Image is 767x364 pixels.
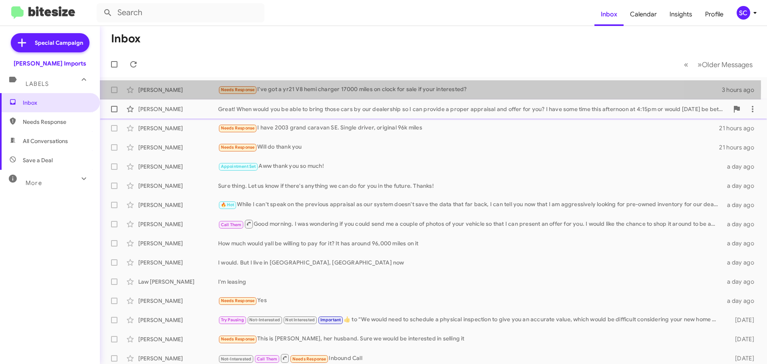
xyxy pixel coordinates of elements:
[221,202,234,207] span: 🔥 Hot
[138,259,218,267] div: [PERSON_NAME]
[702,60,753,69] span: Older Messages
[218,315,722,324] div: ​👍​ to “ We would need to schedule a physical inspection to give you an accurate value, which wou...
[97,3,264,22] input: Search
[11,33,89,52] a: Special Campaign
[138,124,218,132] div: [PERSON_NAME]
[138,354,218,362] div: [PERSON_NAME]
[218,278,722,286] div: I'm leasing
[218,259,722,267] div: I would. But I live in [GEOGRAPHIC_DATA], [GEOGRAPHIC_DATA] now
[320,317,341,322] span: Important
[221,125,255,131] span: Needs Response
[221,298,255,303] span: Needs Response
[218,219,722,229] div: Good morning. I was wondering if you could send me a couple of photos of your vehicle so that I c...
[722,297,761,305] div: a day ago
[221,356,252,362] span: Not-Interested
[218,239,722,247] div: How much would yall be willing to pay for it? It has around 96,000 miles on it
[722,86,761,94] div: 3 hours ago
[23,156,53,164] span: Save a Deal
[138,278,218,286] div: Law [PERSON_NAME]
[23,118,91,126] span: Needs Response
[722,354,761,362] div: [DATE]
[722,316,761,324] div: [DATE]
[722,239,761,247] div: a day ago
[138,182,218,190] div: [PERSON_NAME]
[218,296,722,305] div: Yes
[221,87,255,92] span: Needs Response
[218,85,722,94] div: I've got a yr21 V8 hemi charger 17000 miles on clock for sale if your interested?
[111,32,141,45] h1: Inbox
[697,60,702,70] span: »
[679,56,693,73] button: Previous
[221,145,255,150] span: Needs Response
[14,60,86,68] div: [PERSON_NAME] Imports
[285,317,315,322] span: Not Interested
[221,336,255,342] span: Needs Response
[218,334,722,344] div: This is [PERSON_NAME], her husband. Sure we would be interested in selling it
[26,80,49,88] span: Labels
[138,201,218,209] div: [PERSON_NAME]
[138,316,218,324] div: [PERSON_NAME]
[138,143,218,151] div: [PERSON_NAME]
[218,200,722,209] div: While I can't speak on the previous appraisal as our system doesn't save the data that far back, ...
[221,222,242,227] span: Call Them
[680,56,757,73] nav: Page navigation example
[624,3,663,26] a: Calendar
[292,356,326,362] span: Needs Response
[138,105,218,113] div: [PERSON_NAME]
[257,356,278,362] span: Call Them
[719,124,761,132] div: 21 hours ago
[138,86,218,94] div: [PERSON_NAME]
[218,162,722,171] div: Aww thank you so much!
[26,179,42,187] span: More
[594,3,624,26] a: Inbox
[684,60,688,70] span: «
[218,353,722,363] div: Inbound Call
[218,123,719,133] div: I have 2003 grand caravan SE. Single driver, original 96k miles
[722,278,761,286] div: a day ago
[663,3,699,26] a: Insights
[35,39,83,47] span: Special Campaign
[730,6,758,20] button: SC
[23,99,91,107] span: Inbox
[23,137,68,145] span: All Conversations
[722,182,761,190] div: a day ago
[221,164,256,169] span: Appointment Set
[138,220,218,228] div: [PERSON_NAME]
[249,317,280,322] span: Not-Interested
[138,335,218,343] div: [PERSON_NAME]
[722,163,761,171] div: a day ago
[138,239,218,247] div: [PERSON_NAME]
[722,201,761,209] div: a day ago
[722,335,761,343] div: [DATE]
[218,143,719,152] div: Will do thank you
[722,259,761,267] div: a day ago
[699,3,730,26] a: Profile
[737,6,750,20] div: SC
[719,143,761,151] div: 21 hours ago
[218,105,729,113] div: Great! When would you be able to bring those cars by our dealership so I can provide a proper app...
[722,220,761,228] div: a day ago
[218,182,722,190] div: Sure thing. Let us know if there's anything we can do for you in the future. Thanks!
[138,297,218,305] div: [PERSON_NAME]
[221,317,244,322] span: Try Pausing
[693,56,757,73] button: Next
[138,163,218,171] div: [PERSON_NAME]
